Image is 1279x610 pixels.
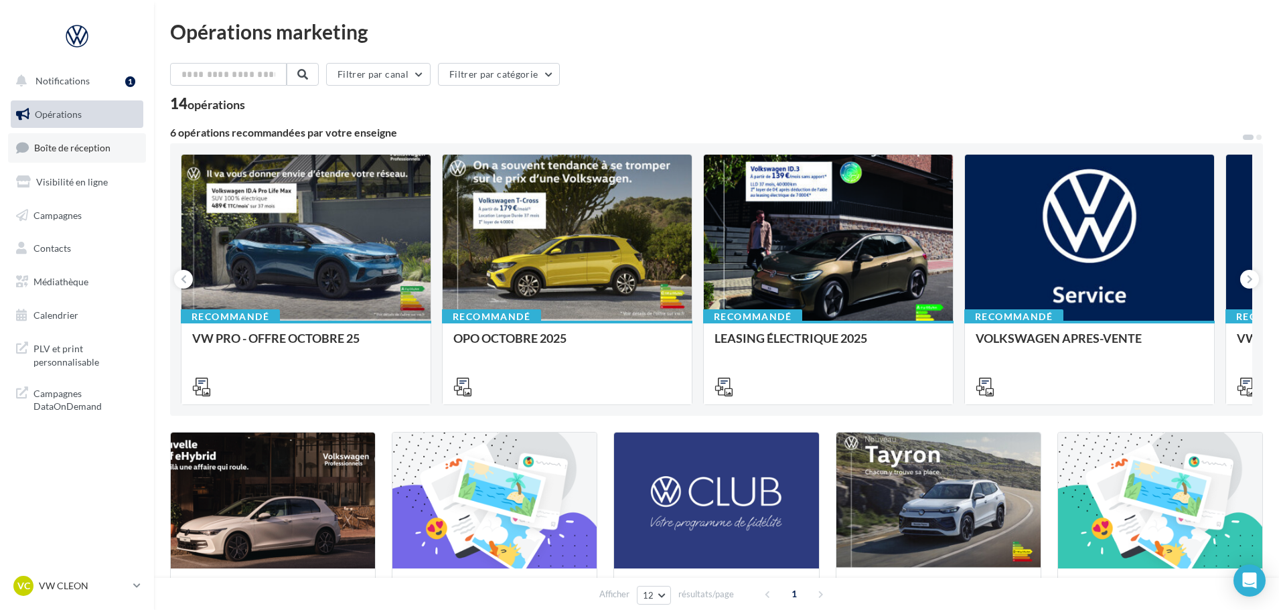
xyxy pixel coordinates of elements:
span: Contacts [33,242,71,254]
div: OPO OCTOBRE 2025 [453,331,681,358]
div: LEASING ÉLECTRIQUE 2025 [714,331,942,358]
a: VC VW CLEON [11,573,143,599]
button: 12 [637,586,671,605]
span: résultats/page [678,588,734,601]
a: Visibilité en ligne [8,168,146,196]
a: Boîte de réception [8,133,146,162]
div: VW PRO - OFFRE OCTOBRE 25 [192,331,420,358]
a: Calendrier [8,301,146,329]
div: 6 opérations recommandées par votre enseigne [170,127,1242,138]
span: 12 [643,590,654,601]
div: opérations [187,98,245,110]
span: PLV et print personnalisable [33,339,138,368]
button: Filtrer par catégorie [438,63,560,86]
div: 14 [170,96,245,111]
span: Campagnes [33,209,82,220]
div: Recommandé [442,309,541,324]
span: VC [17,579,30,593]
p: VW CLEON [39,579,128,593]
a: PLV et print personnalisable [8,334,146,374]
div: Recommandé [964,309,1063,324]
div: Recommandé [703,309,802,324]
button: Notifications 1 [8,67,141,95]
span: Visibilité en ligne [36,176,108,187]
span: Boîte de réception [34,142,110,153]
span: Campagnes DataOnDemand [33,384,138,413]
span: Afficher [599,588,629,601]
span: Calendrier [33,309,78,321]
div: Recommandé [181,309,280,324]
span: Notifications [35,75,90,86]
a: Campagnes DataOnDemand [8,379,146,418]
a: Campagnes [8,202,146,230]
div: Opérations marketing [170,21,1263,42]
button: Filtrer par canal [326,63,431,86]
div: VOLKSWAGEN APRES-VENTE [976,331,1203,358]
span: Opérations [35,108,82,120]
div: 1 [125,76,135,87]
span: 1 [783,583,805,605]
a: Opérations [8,100,146,129]
div: Open Intercom Messenger [1233,564,1266,597]
span: Médiathèque [33,276,88,287]
a: Médiathèque [8,268,146,296]
a: Contacts [8,234,146,262]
